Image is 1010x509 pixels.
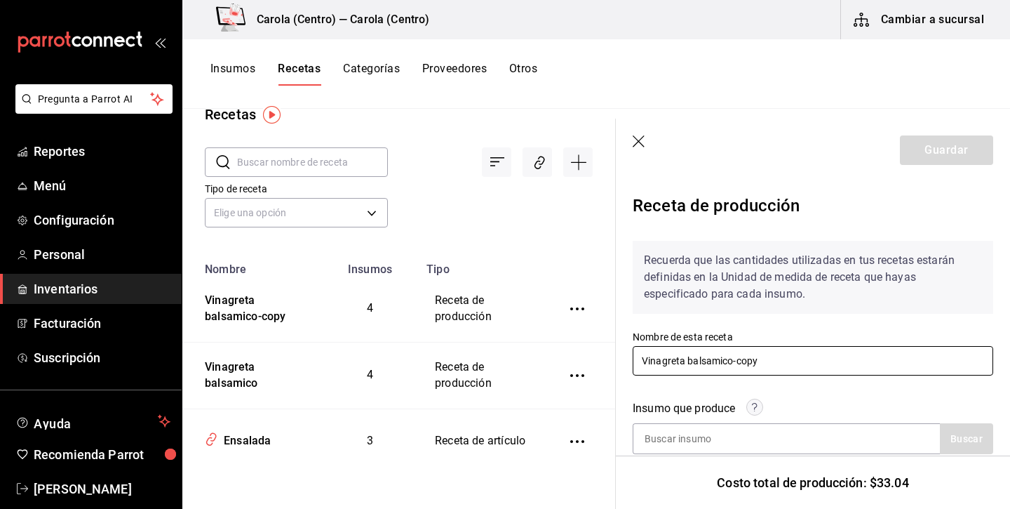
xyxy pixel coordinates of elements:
[34,348,170,367] span: Suscripción
[34,413,152,430] span: Ayuda
[367,368,373,381] span: 4
[237,148,388,176] input: Buscar nombre de receta
[34,314,170,333] span: Facturación
[205,198,388,227] div: Elige una opción
[210,62,537,86] div: navigation tabs
[34,445,170,464] span: Recomienda Parrot
[633,424,774,454] input: Buscar insumo
[367,434,373,447] span: 3
[633,400,735,417] div: Insumo que produce
[563,147,593,177] div: Agregar receta
[418,409,545,474] td: Receta de artículo
[343,62,400,86] button: Categorías
[199,287,305,325] div: Vinagreta balsamico-copy
[422,62,487,86] button: Proveedores
[34,279,170,298] span: Inventarios
[509,62,537,86] button: Otros
[34,245,170,264] span: Personal
[34,480,170,498] span: [PERSON_NAME]
[218,428,271,449] div: Ensalada
[418,342,545,409] td: Receta de producción
[616,456,1010,509] div: Costo total de producción: $33.04
[367,301,373,315] span: 4
[278,62,321,86] button: Recetas
[205,184,388,194] label: Tipo de receta
[263,106,281,124] img: Tooltip marker
[199,354,305,392] div: Vinagreta balsamico
[38,92,151,107] span: Pregunta a Parrot AI
[245,11,429,28] h3: Carola (Centro) — Carola (Centro)
[633,241,993,314] div: Recuerda que las cantidades utilizadas en tus recetas estarán definidas en la Unidad de medida de...
[633,332,993,342] label: Nombre de esta receta
[10,102,173,117] a: Pregunta a Parrot AI
[34,142,170,161] span: Reportes
[482,147,511,177] div: Ordenar por
[182,254,322,276] th: Nombre
[205,104,256,125] div: Recetas
[418,276,545,342] td: Receta de producción
[210,62,255,86] button: Insumos
[523,147,552,177] div: Asociar recetas
[182,254,615,474] table: inventoriesTable
[322,254,418,276] th: Insumos
[633,187,993,230] div: Receta de producción
[418,254,545,276] th: Tipo
[34,176,170,195] span: Menú
[154,37,166,48] button: open_drawer_menu
[15,84,173,114] button: Pregunta a Parrot AI
[34,211,170,230] span: Configuración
